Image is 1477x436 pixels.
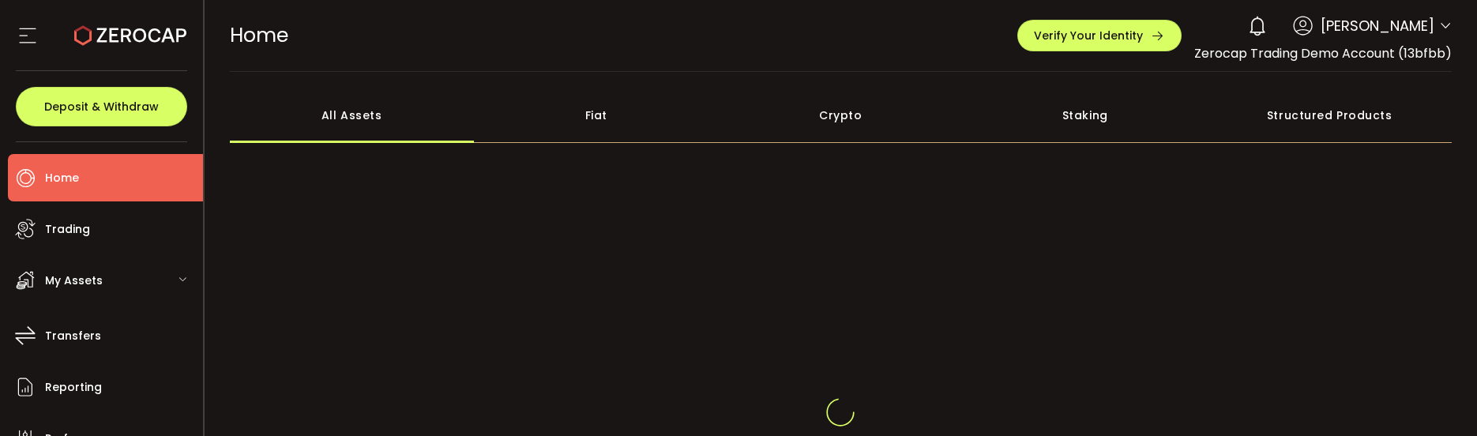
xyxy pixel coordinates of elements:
[45,376,102,399] span: Reporting
[1017,20,1182,51] button: Verify Your Identity
[719,88,964,143] div: Crypto
[230,88,475,143] div: All Assets
[230,21,288,49] span: Home
[963,88,1208,143] div: Staking
[1194,44,1452,62] span: Zerocap Trading Demo Account (13bfbb)
[1034,30,1143,41] span: Verify Your Identity
[16,87,187,126] button: Deposit & Withdraw
[45,218,90,241] span: Trading
[45,269,103,292] span: My Assets
[1321,15,1434,36] span: [PERSON_NAME]
[45,167,79,190] span: Home
[1208,88,1453,143] div: Structured Products
[44,101,159,112] span: Deposit & Withdraw
[45,325,101,348] span: Transfers
[474,88,719,143] div: Fiat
